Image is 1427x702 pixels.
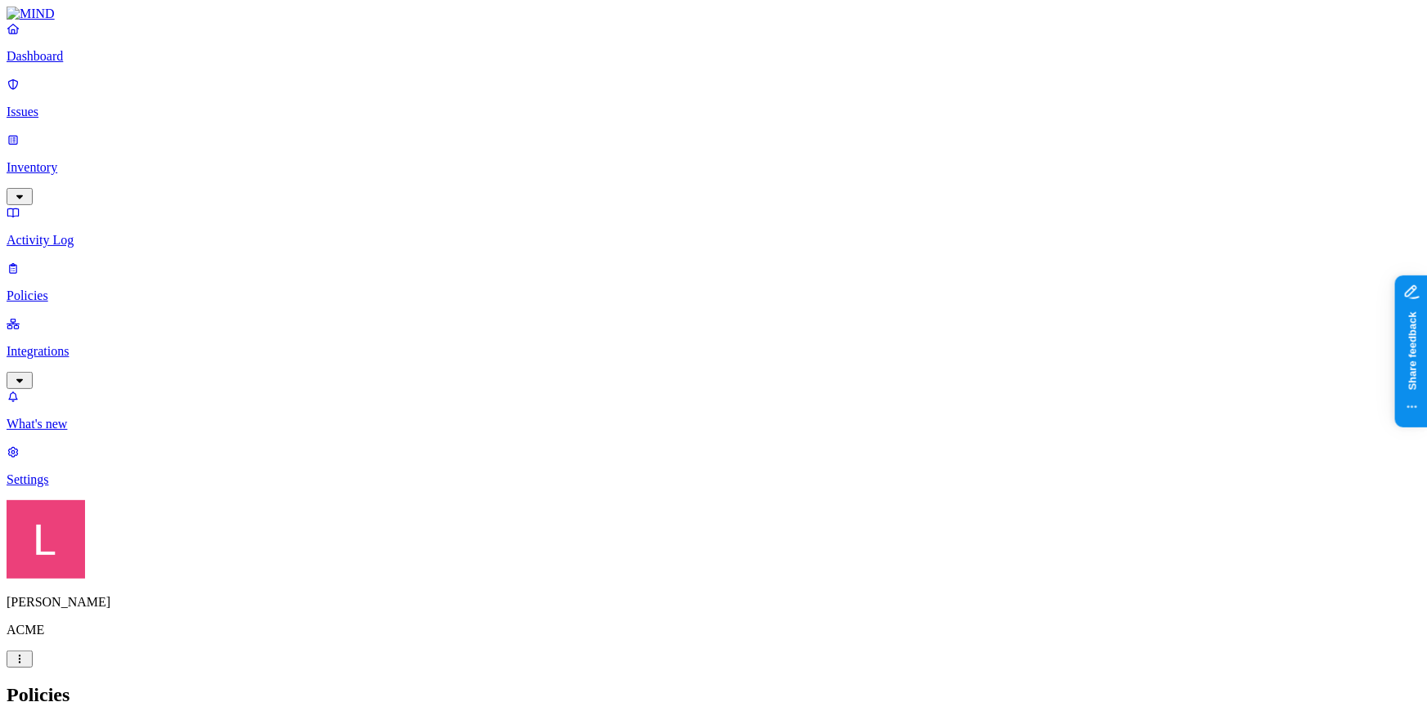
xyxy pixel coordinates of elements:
img: Landen Brown [7,500,85,579]
p: Issues [7,105,1420,119]
p: Inventory [7,160,1420,175]
p: [PERSON_NAME] [7,595,1420,610]
p: Activity Log [7,233,1420,248]
p: Dashboard [7,49,1420,64]
p: Integrations [7,344,1420,359]
p: Policies [7,288,1420,303]
img: MIND [7,7,55,21]
p: ACME [7,623,1420,637]
p: Settings [7,472,1420,487]
p: What's new [7,417,1420,431]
